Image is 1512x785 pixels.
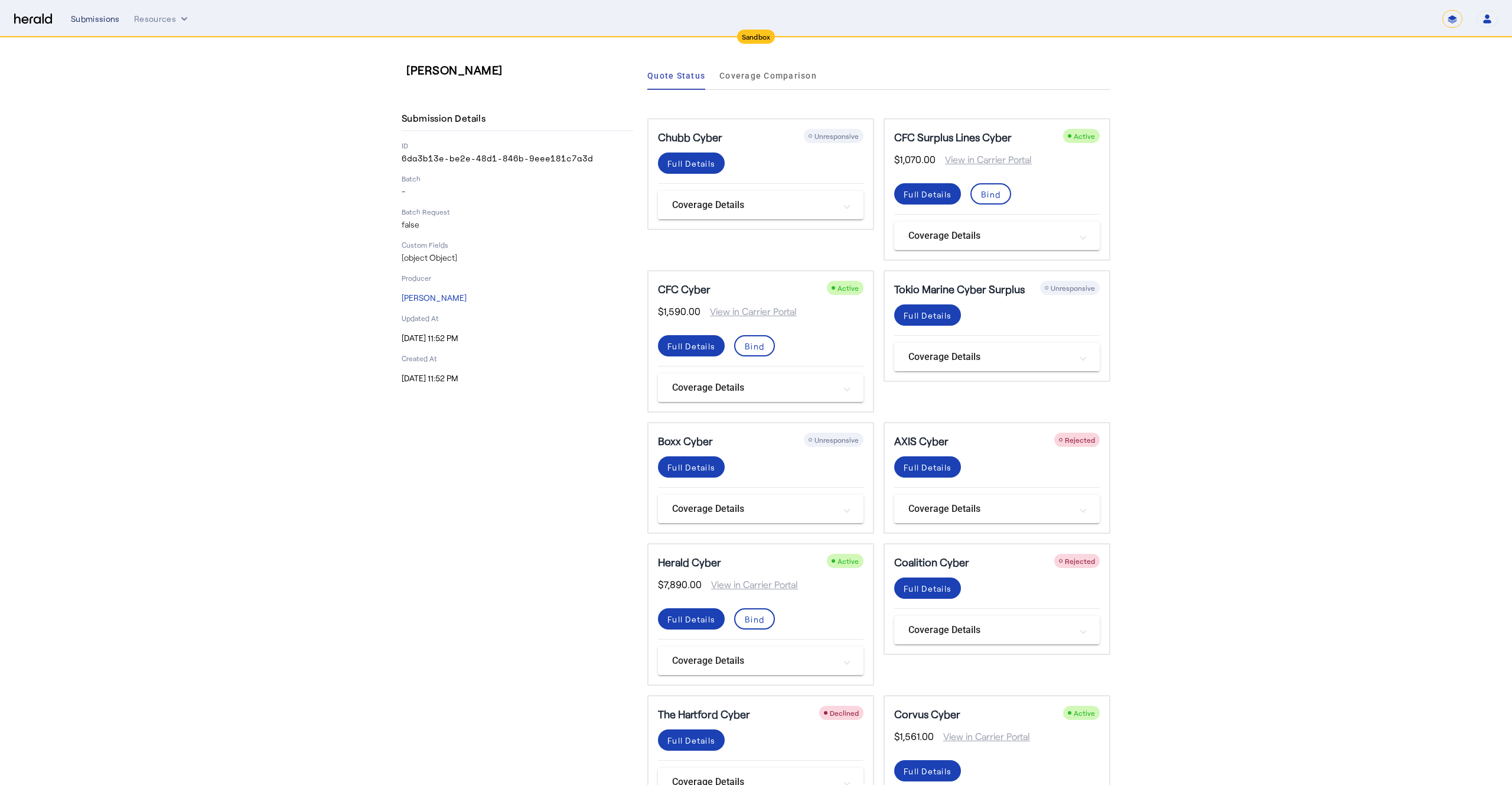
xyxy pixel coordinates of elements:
button: Resources dropdown menu [134,13,190,25]
h5: The Hartford Cyber [658,706,750,722]
button: Full Details [894,304,961,326]
h5: Tokio Marine Cyber Surplus [894,281,1025,297]
mat-panel-title: Coverage Details [908,623,1071,637]
h5: CFC Cyber [658,281,711,297]
button: Full Details [894,456,961,478]
div: Bind [981,188,1001,200]
span: View in Carrier Portal [700,304,797,319]
p: [PERSON_NAME] [402,292,633,304]
mat-panel-title: Coverage Details [908,229,1071,243]
div: Full Details [904,309,951,322]
p: - [402,186,633,197]
mat-panel-title: Coverage Details [672,654,835,668]
span: Rejected [1065,557,1095,565]
span: Active [1074,709,1095,717]
button: Bind [734,608,775,630]
h3: [PERSON_NAME] [406,61,638,78]
div: Sandbox [737,30,775,44]
span: $1,070.00 [894,153,936,167]
h5: AXIS Cyber [894,433,949,449]
span: Active [838,557,859,565]
button: Full Details [658,335,725,356]
a: Coverage Comparison [719,61,817,90]
mat-expansion-panel-header: Coverage Details [658,495,863,523]
mat-panel-title: Coverage Details [908,350,1071,364]
span: View in Carrier Portal [702,578,798,592]
div: Full Details [667,461,715,473]
div: Submissions [71,13,120,25]
h4: Submission Details [402,111,490,125]
p: [DATE] 11:52 PM [402,372,633,384]
div: Full Details [667,734,715,747]
span: $1,561.00 [894,729,934,744]
p: ID [402,141,633,150]
button: Full Details [658,456,725,478]
h5: Herald Cyber [658,554,721,570]
div: Full Details [904,582,951,595]
span: Coverage Comparison [719,72,817,80]
button: Bind [970,183,1011,205]
img: Herald Logo [14,14,52,25]
span: Active [1074,132,1095,140]
div: Full Details [904,461,951,473]
p: Updated At [402,313,633,323]
button: Full Details [658,729,725,751]
mat-expansion-panel-header: Coverage Details [658,374,863,402]
span: Unresponsive [814,436,859,444]
button: Full Details [658,608,725,630]
button: Full Details [658,153,725,174]
span: Quote Status [647,72,705,80]
p: Batch Request [402,207,633,216]
span: View in Carrier Portal [934,729,1030,744]
span: Rejected [1065,436,1095,444]
p: [DATE] 11:52 PM [402,332,633,344]
p: Created At [402,353,633,363]
span: Unresponsive [1051,284,1095,292]
button: Full Details [894,183,961,205]
p: Batch [402,174,633,183]
div: Full Details [904,188,951,200]
mat-expansion-panel-header: Coverage Details [658,647,863,675]
h5: Coalition Cyber [894,554,969,570]
span: Declined [830,709,859,717]
p: false [402,219,633,231]
span: $1,590.00 [658,304,700,319]
mat-expansion-panel-header: Coverage Details [894,495,1100,523]
button: Full Details [894,578,961,599]
div: Full Details [667,340,715,352]
span: Unresponsive [814,132,859,140]
span: $7,890.00 [658,578,702,592]
button: Bind [734,335,775,356]
span: Active [838,284,859,292]
mat-expansion-panel-header: Coverage Details [894,616,1100,644]
h5: CFC Surplus Lines Cyber [894,129,1012,145]
p: Custom Fields [402,240,633,249]
div: Bind [745,340,764,352]
p: [object Object] [402,252,633,264]
div: Bind [745,613,764,625]
a: Quote Status [647,61,705,90]
div: Full Details [667,157,715,170]
div: Full Details [904,765,951,777]
h5: Boxx Cyber [658,433,713,449]
mat-panel-title: Coverage Details [672,198,835,212]
mat-panel-title: Coverage Details [672,381,835,395]
div: Full Details [667,613,715,625]
h5: Corvus Cyber [894,706,960,722]
mat-panel-title: Coverage Details [908,502,1071,516]
p: 6da3b13e-be2e-48d1-846b-9eee181c7a3d [402,153,633,164]
span: View in Carrier Portal [936,153,1032,167]
button: Full Details [894,760,961,781]
mat-expansion-panel-header: Coverage Details [894,222,1100,250]
mat-expansion-panel-header: Coverage Details [658,191,863,219]
p: Producer [402,273,633,283]
mat-expansion-panel-header: Coverage Details [894,343,1100,371]
mat-panel-title: Coverage Details [672,502,835,516]
h5: Chubb Cyber [658,129,722,145]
